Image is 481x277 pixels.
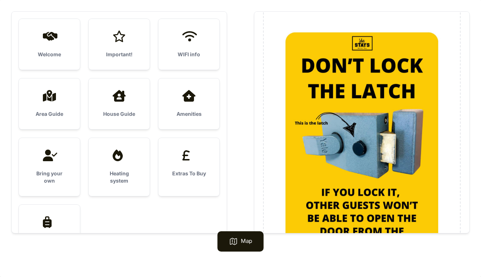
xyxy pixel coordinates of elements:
[100,51,138,58] h3: Important!
[89,78,150,129] a: House Guide
[100,170,138,184] h3: Heating system
[19,138,80,196] a: Bring your own
[31,51,68,58] h3: Welcome
[170,51,208,58] h3: WIFI info
[158,19,219,70] a: WIFI info
[275,23,448,267] img: ueevtgp6jhi6q56qf5xpmy97nvwi
[158,138,219,189] a: Extras To Buy
[19,19,80,70] a: Welcome
[170,110,208,118] h3: Amenities
[19,78,80,129] a: Area Guide
[31,170,68,184] h3: Bring your own
[170,170,208,177] h3: Extras To Buy
[241,237,252,246] p: Map
[100,110,138,118] h3: House Guide
[31,110,68,118] h3: Area Guide
[89,19,150,70] a: Important!
[158,78,219,129] a: Amenities
[19,205,80,256] a: Leaving
[89,138,150,196] a: Heating system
